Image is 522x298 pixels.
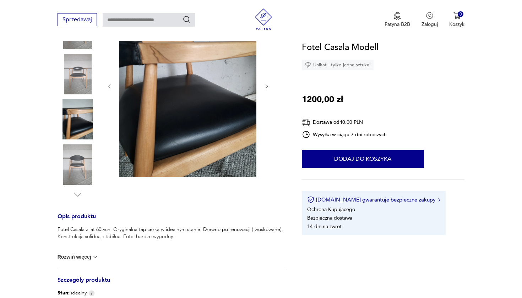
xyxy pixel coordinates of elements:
div: Unikat - tylko jedna sztuka! [302,60,374,70]
p: Zaloguj [422,21,438,28]
button: [DOMAIN_NAME] gwarantuje bezpieczne zakupy [307,196,440,203]
p: Koszyk [449,21,464,28]
p: Patyna B2B [385,21,410,28]
p: Fotel Casala z lat 60tych. Oryginalna tapicerka w idealnym stanie. Drewno po renowacji ( woskowan... [58,226,285,240]
img: Zdjęcie produktu Fotel Casala Modell [58,144,98,185]
img: chevron down [92,253,99,260]
a: Ikona medaluPatyna B2B [385,12,410,28]
div: 0 [458,11,464,17]
img: Info icon [88,290,95,296]
div: Wysyłka w ciągu 7 dni roboczych [302,130,387,139]
h1: Fotel Casala Modell [302,41,379,54]
span: idealny [58,289,87,297]
li: Bezpieczna dostawa [307,215,352,221]
img: Ikona medalu [394,12,401,20]
h3: Szczegóły produktu [58,278,285,289]
div: Dostawa od 40,00 PLN [302,118,387,127]
p: Jest etykieta. [58,245,285,252]
h3: Opis produktu [58,214,285,226]
b: Stan: [58,289,70,296]
img: Patyna - sklep z meblami i dekoracjami vintage [253,9,274,30]
button: Dodaj do koszyka [302,150,424,168]
img: Zdjęcie produktu Fotel Casala Modell [58,99,98,139]
img: Ikona strzałki w prawo [438,198,440,202]
li: 14 dni na zwrot [307,223,342,230]
button: 0Koszyk [449,12,464,28]
button: Sprzedawaj [58,13,97,26]
button: Zaloguj [422,12,438,28]
p: 1200,00 zł [302,93,343,106]
img: Ikona dostawy [302,118,310,127]
img: Ikonka użytkownika [426,12,433,19]
img: Zdjęcie produktu Fotel Casala Modell [58,54,98,94]
li: Ochrona Kupującego [307,206,355,213]
img: Ikona koszyka [453,12,461,19]
img: Ikona diamentu [305,62,311,68]
button: Rozwiń więcej [58,253,99,260]
button: Patyna B2B [385,12,410,28]
button: Szukaj [183,15,191,24]
img: Ikona certyfikatu [307,196,314,203]
a: Sprzedawaj [58,18,97,23]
